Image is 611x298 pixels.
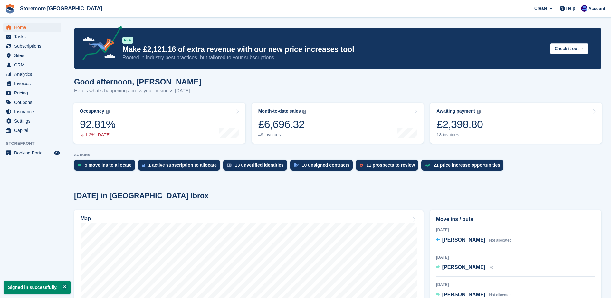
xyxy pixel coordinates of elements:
span: Tasks [14,32,53,41]
p: Rooted in industry best practices, but tailored to your subscriptions. [122,54,545,61]
a: menu [3,32,61,41]
a: menu [3,107,61,116]
span: Help [566,5,575,12]
a: menu [3,79,61,88]
a: [PERSON_NAME] 70 [436,263,493,272]
img: move_ins_to_allocate_icon-fdf77a2bb77ea45bf5b3d319d69a93e2d87916cf1d5bf7949dd705db3b84f3ca.svg [78,163,81,167]
a: menu [3,88,61,97]
a: Awaiting payment £2,398.80 18 invoices [430,103,602,144]
span: Analytics [14,70,53,79]
img: icon-info-grey-7440780725fd019a000dd9b08b2336e03edf1995a4989e88bcd33f0948082b44.svg [302,110,306,114]
img: stora-icon-8386f47178a22dfd0bd8f6a31ec36ba5ce8667c1dd55bd0f319d3a0aa187defe.svg [5,4,15,14]
a: 21 price increase opportunities [421,160,507,174]
span: Booking Portal [14,148,53,157]
span: Coupons [14,98,53,107]
a: menu [3,116,61,125]
span: Capital [14,126,53,135]
div: Month-to-date sales [258,108,301,114]
a: [PERSON_NAME] Not allocated [436,236,512,244]
img: price-adjustments-announcement-icon-8257ccfd72463d97f412b2fc003d46551f7dbcb40ab6d574587a9cd5c0d94... [77,26,122,63]
span: Insurance [14,107,53,116]
span: Account [588,5,605,12]
div: [DATE] [436,227,595,233]
a: Preview store [53,149,61,157]
a: menu [3,51,61,60]
p: ACTIONS [74,153,601,157]
img: icon-info-grey-7440780725fd019a000dd9b08b2336e03edf1995a4989e88bcd33f0948082b44.svg [477,110,481,114]
a: 5 move ins to allocate [74,160,138,174]
div: 18 invoices [436,132,483,138]
span: [PERSON_NAME] [442,292,485,297]
div: 1 active subscription to allocate [148,163,217,168]
a: menu [3,23,61,32]
img: prospect-51fa495bee0391a8d652442698ab0144808aea92771e9ea1ae160a38d050c398.svg [360,163,363,167]
div: [DATE] [436,254,595,260]
a: menu [3,60,61,69]
div: 13 unverified identities [235,163,284,168]
p: Here's what's happening across your business [DATE] [74,87,201,94]
span: CRM [14,60,53,69]
a: Occupancy 92.81% 1.2% [DATE] [73,103,245,144]
a: menu [3,98,61,107]
div: 49 invoices [258,132,306,138]
div: 5 move ins to allocate [85,163,132,168]
img: contract_signature_icon-13c848040528278c33f63329250d36e43548de30e8caae1d1a13099fd9432cc5.svg [294,163,299,167]
a: menu [3,126,61,135]
h1: Good afternoon, [PERSON_NAME] [74,77,201,86]
span: Sites [14,51,53,60]
span: [PERSON_NAME] [442,237,485,243]
img: active_subscription_to_allocate_icon-d502201f5373d7db506a760aba3b589e785aa758c864c3986d89f69b8ff3... [142,163,145,167]
a: 13 unverified identities [223,160,290,174]
span: Pricing [14,88,53,97]
h2: [DATE] in [GEOGRAPHIC_DATA] Ibrox [74,192,209,200]
h2: Map [81,216,91,222]
div: Occupancy [80,108,104,114]
a: Month-to-date sales £6,696.32 49 invoices [252,103,424,144]
img: icon-info-grey-7440780725fd019a000dd9b08b2336e03edf1995a4989e88bcd33f0948082b44.svg [106,110,110,114]
div: 10 unsigned contracts [302,163,350,168]
span: Storefront [6,140,64,147]
img: verify_identity-adf6edd0f0f0b5bbfe63781bf79b02c33cf7c696d77639b501bdc392416b5a36.svg [227,163,232,167]
span: Not allocated [489,293,511,297]
div: [DATE] [436,282,595,288]
span: Home [14,23,53,32]
h2: Move ins / outs [436,215,595,223]
div: NEW [122,37,133,44]
div: 21 price increase opportunities [434,163,500,168]
span: 70 [489,265,493,270]
span: Create [534,5,547,12]
p: Signed in successfully. [4,281,71,294]
span: Settings [14,116,53,125]
div: £2,398.80 [436,118,483,131]
a: menu [3,70,61,79]
button: Check it out → [550,43,588,54]
img: price_increase_opportunities-93ffe204e8149a01c8c9dc8f82e8f89637d9d84a8eef4429ea346261dce0b2c0.svg [425,164,430,167]
div: 1.2% [DATE] [80,132,115,138]
a: 10 unsigned contracts [290,160,356,174]
div: £6,696.32 [258,118,306,131]
a: Storemore [GEOGRAPHIC_DATA] [17,3,105,14]
span: Not allocated [489,238,511,243]
span: [PERSON_NAME] [442,264,485,270]
div: 92.81% [80,118,115,131]
img: Angela [581,5,587,12]
a: 1 active subscription to allocate [138,160,223,174]
a: menu [3,42,61,51]
span: Subscriptions [14,42,53,51]
p: Make £2,121.16 of extra revenue with our new price increases tool [122,45,545,54]
a: 11 prospects to review [356,160,421,174]
div: 11 prospects to review [366,163,415,168]
span: Invoices [14,79,53,88]
a: menu [3,148,61,157]
div: Awaiting payment [436,108,475,114]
